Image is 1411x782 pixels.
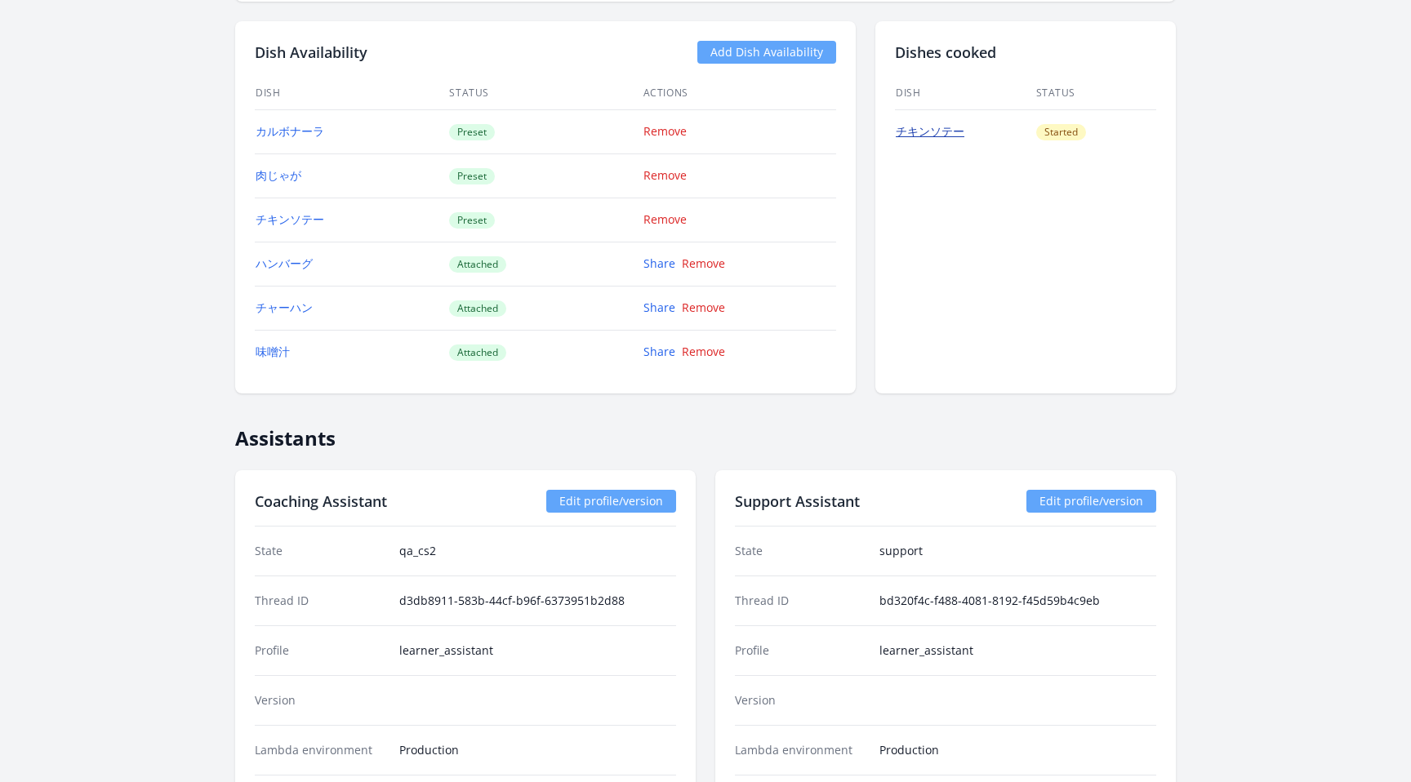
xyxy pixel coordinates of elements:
[255,593,386,609] dt: Thread ID
[255,490,387,513] h2: Coaching Assistant
[682,344,725,359] a: Remove
[255,742,386,758] dt: Lambda environment
[255,543,386,559] dt: State
[643,255,675,271] a: Share
[643,211,687,227] a: Remove
[1036,124,1086,140] span: Started
[643,77,836,110] th: Actions
[256,167,301,183] a: 肉じゃが
[399,543,676,559] dd: qa_cs2
[697,41,836,64] a: Add Dish Availability
[643,300,675,315] a: Share
[895,77,1035,110] th: Dish
[255,642,386,659] dt: Profile
[735,490,860,513] h2: Support Assistant
[879,742,1156,758] dd: Production
[449,256,506,273] span: Attached
[235,413,1176,451] h2: Assistants
[896,123,964,139] a: チキンソテー
[1035,77,1157,110] th: Status
[399,742,676,758] dd: Production
[399,593,676,609] dd: d3db8911-583b-44cf-b96f-6373951b2d88
[449,124,495,140] span: Preset
[879,543,1156,559] dd: support
[449,344,506,361] span: Attached
[256,300,313,315] a: チャーハン
[255,77,448,110] th: Dish
[735,543,866,559] dt: State
[256,255,313,271] a: ハンバーグ
[895,41,1156,64] h2: Dishes cooked
[643,167,687,183] a: Remove
[735,692,866,709] dt: Version
[399,642,676,659] dd: learner_assistant
[735,642,866,659] dt: Profile
[256,211,324,227] a: チキンソテー
[256,344,290,359] a: 味噌汁
[449,212,495,229] span: Preset
[735,593,866,609] dt: Thread ID
[255,692,386,709] dt: Version
[448,77,642,110] th: Status
[255,41,367,64] h2: Dish Availability
[546,490,676,513] a: Edit profile/version
[682,300,725,315] a: Remove
[449,300,506,317] span: Attached
[879,642,1156,659] dd: learner_assistant
[449,168,495,184] span: Preset
[1026,490,1156,513] a: Edit profile/version
[879,593,1156,609] dd: bd320f4c-f488-4081-8192-f45d59b4c9eb
[682,255,725,271] a: Remove
[256,123,324,139] a: カルボナーラ
[643,344,675,359] a: Share
[643,123,687,139] a: Remove
[735,742,866,758] dt: Lambda environment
